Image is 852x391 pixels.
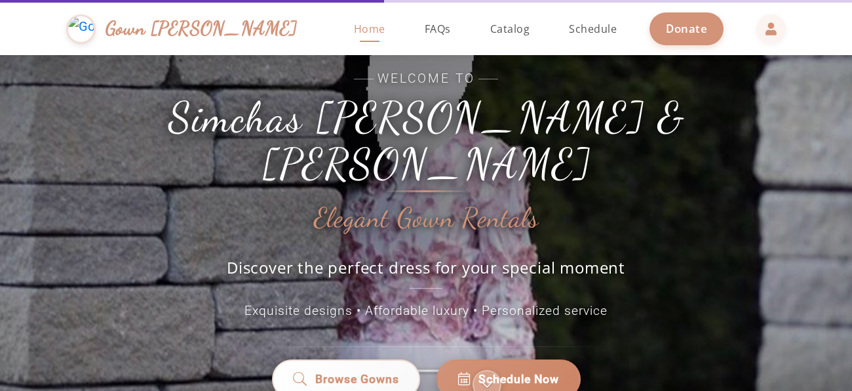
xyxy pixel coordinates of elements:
span: Schedule [569,22,617,36]
p: Discover the perfect dress for your special moment [213,257,639,289]
span: FAQs [425,22,451,36]
span: Welcome to [131,70,721,89]
h1: Simchas [PERSON_NAME] & [PERSON_NAME] [131,94,721,187]
a: Donate [649,12,724,45]
span: Home [354,22,385,36]
a: Catalog [477,3,543,55]
a: FAQs [412,3,464,55]
span: Browse Gowns [315,371,399,388]
img: Gown Gmach Logo [66,14,96,44]
span: Gown [PERSON_NAME] [106,14,298,43]
a: Schedule [556,3,630,55]
span: Catalog [490,22,530,36]
a: Gown [PERSON_NAME] [66,11,311,47]
h2: Elegant Gown Rentals [314,203,539,234]
span: Donate [666,21,707,36]
a: Home [341,3,398,55]
p: Exquisite designs • Affordable luxury • Personalized service [131,302,721,321]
